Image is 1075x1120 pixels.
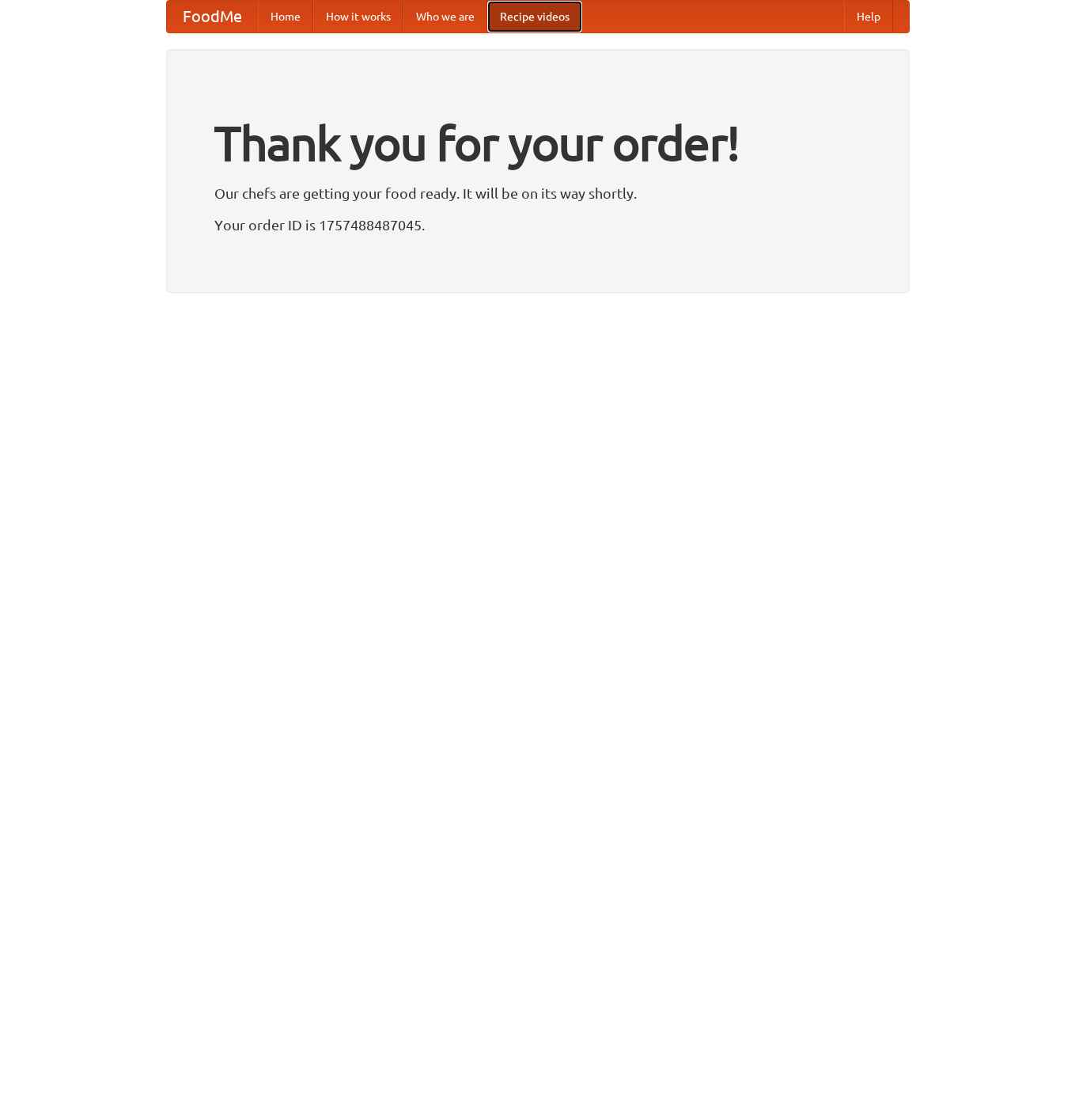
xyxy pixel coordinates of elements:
[214,213,861,237] p: Your order ID is 1757488487045.
[214,105,861,181] h1: Thank you for your order!
[258,1,313,32] a: Home
[844,1,893,32] a: Help
[487,1,582,32] a: Recipe videos
[403,1,487,32] a: Who we are
[167,1,258,32] a: FoodMe
[214,181,861,205] p: Our chefs are getting your food ready. It will be on its way shortly.
[313,1,403,32] a: How it works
